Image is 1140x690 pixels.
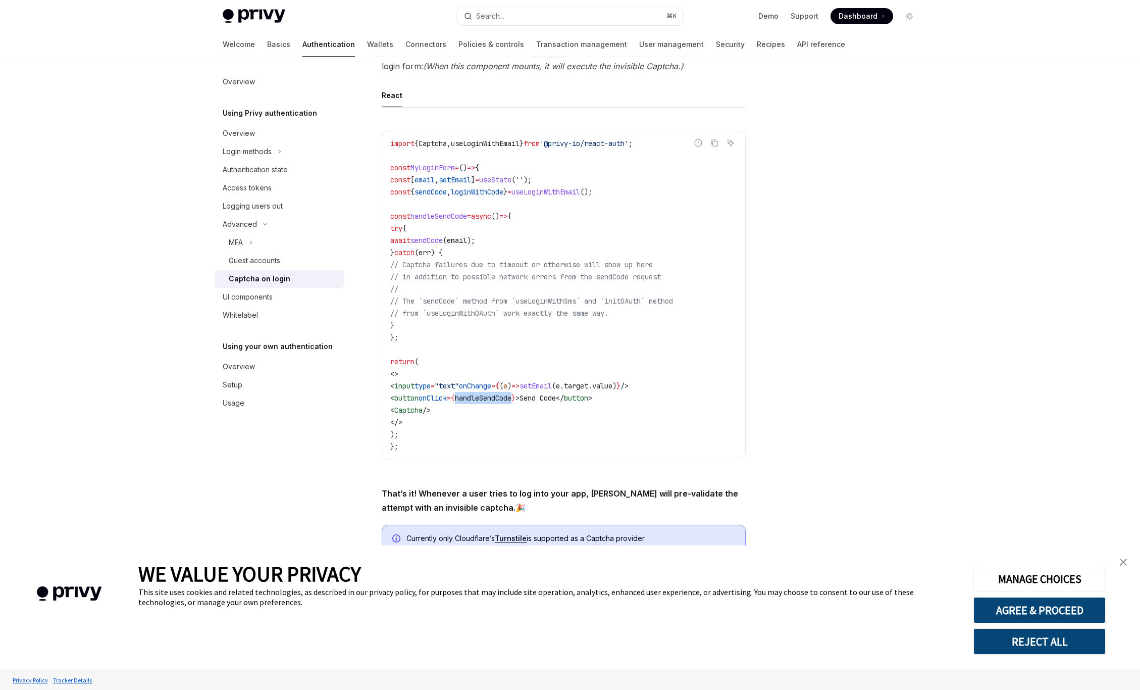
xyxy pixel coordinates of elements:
span: < [390,393,394,403]
span: () [491,212,499,221]
button: Ask AI [724,136,737,150]
span: Dashboard [839,11,877,21]
span: ( [414,248,419,257]
span: Once CAPTCHA is enabled, import the component and place it as a peer to your login form: [382,45,746,73]
span: < [390,381,394,390]
span: '' [515,175,524,184]
span: const [390,175,410,184]
button: Copy the contents from the code block [708,136,721,150]
span: onClick [419,393,447,403]
span: ( [499,381,503,390]
a: Authentication state [215,161,344,179]
span: e [503,381,507,390]
span: <> [390,369,398,378]
span: } [390,248,394,257]
span: = [455,163,459,172]
span: '@privy-io/react-auth' [540,139,629,148]
div: UI components [223,291,273,303]
div: This site uses cookies and related technologies, as described in our privacy policy, for purposes... [138,587,958,607]
div: Whitelabel [223,309,258,321]
span: = [467,212,471,221]
span: handleSendCode [410,212,467,221]
a: Recipes [757,32,785,57]
span: ( [414,357,419,366]
span: useLoginWithEmail [451,139,520,148]
button: Report incorrect code [692,136,705,150]
span: { [402,224,406,233]
span: ) [507,381,511,390]
span: ( [443,236,447,245]
a: API reference [797,32,845,57]
div: Captcha on login [229,273,290,285]
span: // in addition to possible network errors from the sendCode request [390,272,661,281]
a: User management [639,32,704,57]
span: 🎉 [382,486,746,515]
span: useState [479,175,511,184]
a: Tracker Details [50,671,94,689]
span: type [414,381,431,390]
span: MyLoginForm [410,163,455,172]
span: = [431,381,435,390]
span: email [447,236,467,245]
div: Access tokens [223,182,272,194]
a: Access tokens [215,179,344,197]
span: useLoginWithEmail [511,187,580,196]
span: = [507,187,511,196]
span: () [459,163,467,172]
span: value [592,381,612,390]
span: ( [511,175,515,184]
span: return [390,357,414,366]
span: > [588,393,592,403]
div: Overview [223,361,255,373]
span: import [390,139,414,148]
a: Wallets [367,32,393,57]
button: AGREE & PROCEED [973,597,1106,623]
a: Transaction management [536,32,627,57]
span: sendCode [410,236,443,245]
img: company logo [15,572,123,616]
span: onChange [459,381,491,390]
span: ( [552,381,556,390]
span: { [507,212,511,221]
span: /> [423,406,431,415]
span: target [564,381,588,390]
span: [ [410,175,414,184]
span: handleSendCode [455,393,511,403]
span: . [588,381,592,390]
span: < [390,406,394,415]
span: catch [394,248,414,257]
span: . [560,381,564,390]
span: Send Code [520,393,556,403]
div: Guest accounts [229,255,280,267]
span: = [491,381,495,390]
em: (When this component mounts, it will execute the invisible Captcha.) [423,61,684,71]
span: input [394,381,414,390]
div: Overview [223,127,255,139]
span: button [394,393,419,403]
a: Usage [215,394,344,412]
span: } [390,321,394,330]
span: ) { [431,248,443,257]
svg: Info [392,534,402,545]
a: Captcha on login [215,270,344,288]
a: Support [791,11,818,21]
span: , [447,139,451,148]
span: ); [524,175,532,184]
div: Usage [223,397,244,409]
a: Whitelabel [215,306,344,324]
a: Dashboard [831,8,893,24]
button: React [382,83,402,107]
span: , [435,175,439,184]
button: Toggle Login methods section [215,142,344,161]
a: Policies & controls [458,32,524,57]
span: } [511,393,515,403]
span: "text" [435,381,459,390]
span: setEmail [520,381,552,390]
span: } [503,187,507,196]
button: REJECT ALL [973,628,1106,655]
span: await [390,236,410,245]
span: ); [467,236,475,245]
div: Logging users out [223,200,283,212]
button: Toggle dark mode [901,8,917,24]
div: Setup [223,379,242,391]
